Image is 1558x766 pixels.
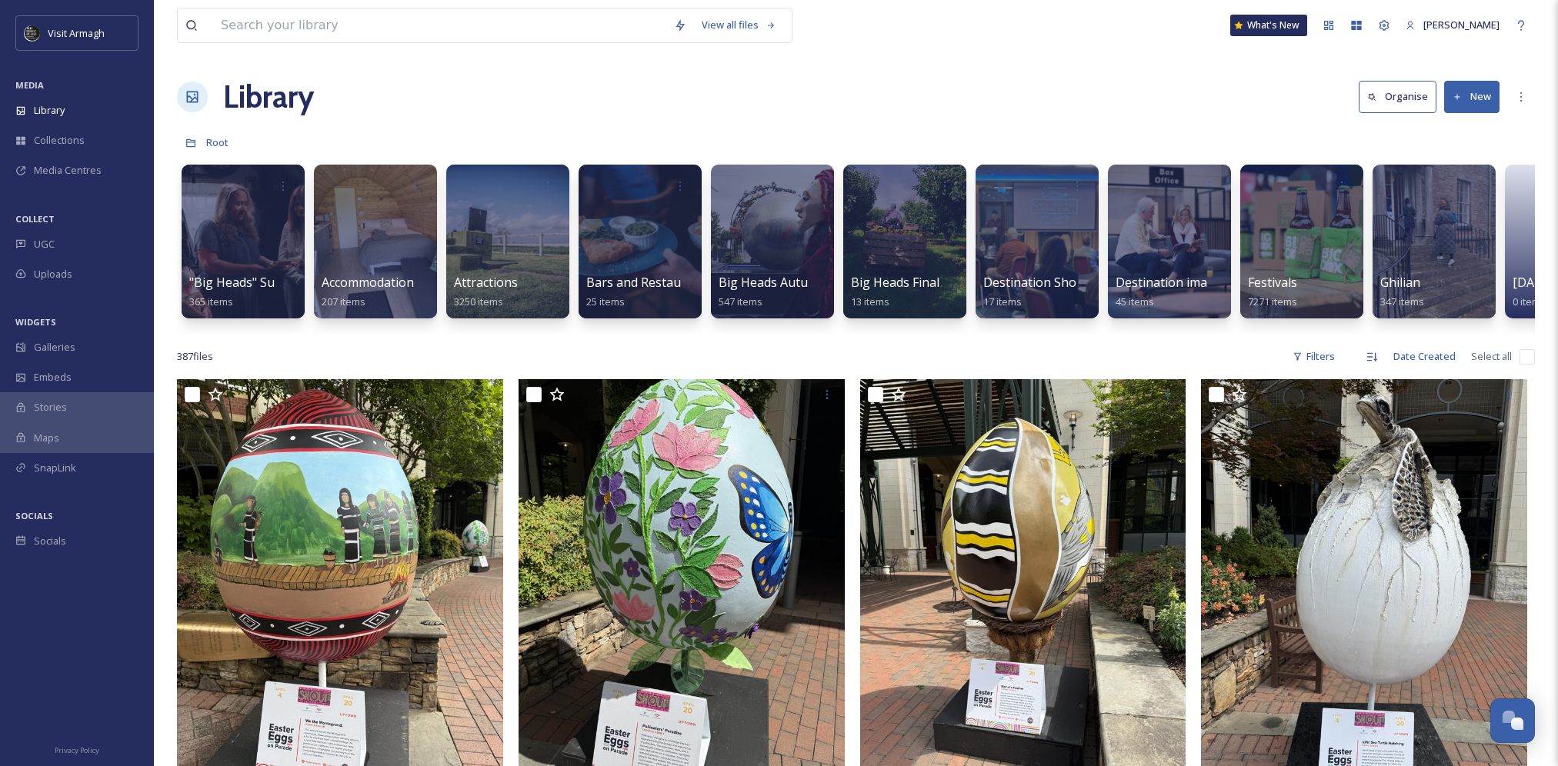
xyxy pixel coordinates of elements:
[1513,295,1546,308] span: 0 items
[1471,349,1512,364] span: Select all
[1423,18,1500,32] span: [PERSON_NAME]
[15,316,56,328] span: WIDGETS
[34,370,72,385] span: Embeds
[694,10,784,40] a: View all files
[851,275,981,308] a: Big Heads Final Videos13 items
[983,274,1214,291] span: Destination Showcase, The Alex, [DATE]
[34,237,55,251] span: UGC
[983,275,1214,308] a: Destination Showcase, The Alex, [DATE]17 items
[586,274,712,291] span: Bars and Restaurants
[206,133,229,152] a: Root
[34,163,102,178] span: Media Centres
[1380,295,1424,308] span: 347 items
[15,213,55,225] span: COLLECT
[189,295,233,308] span: 365 items
[719,274,857,291] span: Big Heads Autumn 2025
[34,431,59,445] span: Maps
[851,295,889,308] span: 13 items
[34,103,65,118] span: Library
[322,275,414,308] a: Accommodation207 items
[851,274,981,291] span: Big Heads Final Videos
[34,534,66,548] span: Socials
[454,295,503,308] span: 3250 items
[1116,274,1233,291] span: Destination imagery
[719,295,762,308] span: 547 items
[189,275,389,308] a: "Big Heads" Summer Content 2025365 items
[1359,81,1436,112] button: Organise
[34,267,72,281] span: Uploads
[586,295,625,308] span: 25 items
[1248,275,1297,308] a: Festivals7271 items
[1444,81,1500,112] button: New
[34,133,85,148] span: Collections
[34,461,76,475] span: SnapLink
[322,274,414,291] span: Accommodation
[1248,295,1297,308] span: 7271 items
[586,275,712,308] a: Bars and Restaurants25 items
[1398,10,1507,40] a: [PERSON_NAME]
[1490,698,1535,743] button: Open Chat
[1116,295,1154,308] span: 45 items
[454,275,518,308] a: Attractions3250 items
[213,8,666,42] input: Search your library
[1380,274,1420,291] span: Ghilian
[1386,341,1463,371] div: Date Created
[15,79,44,91] span: MEDIA
[1380,275,1424,308] a: Ghilian347 items
[15,510,53,521] span: SOCIALS
[25,25,40,41] img: THE-FIRST-PLACE-VISIT-ARMAGH.COM-BLACK.jpg
[34,340,75,355] span: Galleries
[454,274,518,291] span: Attractions
[1248,274,1297,291] span: Festivals
[223,74,314,120] a: Library
[322,295,365,308] span: 207 items
[206,135,229,149] span: Root
[983,295,1022,308] span: 17 items
[189,274,389,291] span: "Big Heads" Summer Content 2025
[55,740,99,758] a: Privacy Policy
[719,275,857,308] a: Big Heads Autumn 2025547 items
[1230,15,1307,36] a: What's New
[55,745,99,755] span: Privacy Policy
[34,400,67,415] span: Stories
[177,349,213,364] span: 387 file s
[1116,275,1233,308] a: Destination imagery45 items
[1285,341,1343,371] div: Filters
[48,26,105,40] span: Visit Armagh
